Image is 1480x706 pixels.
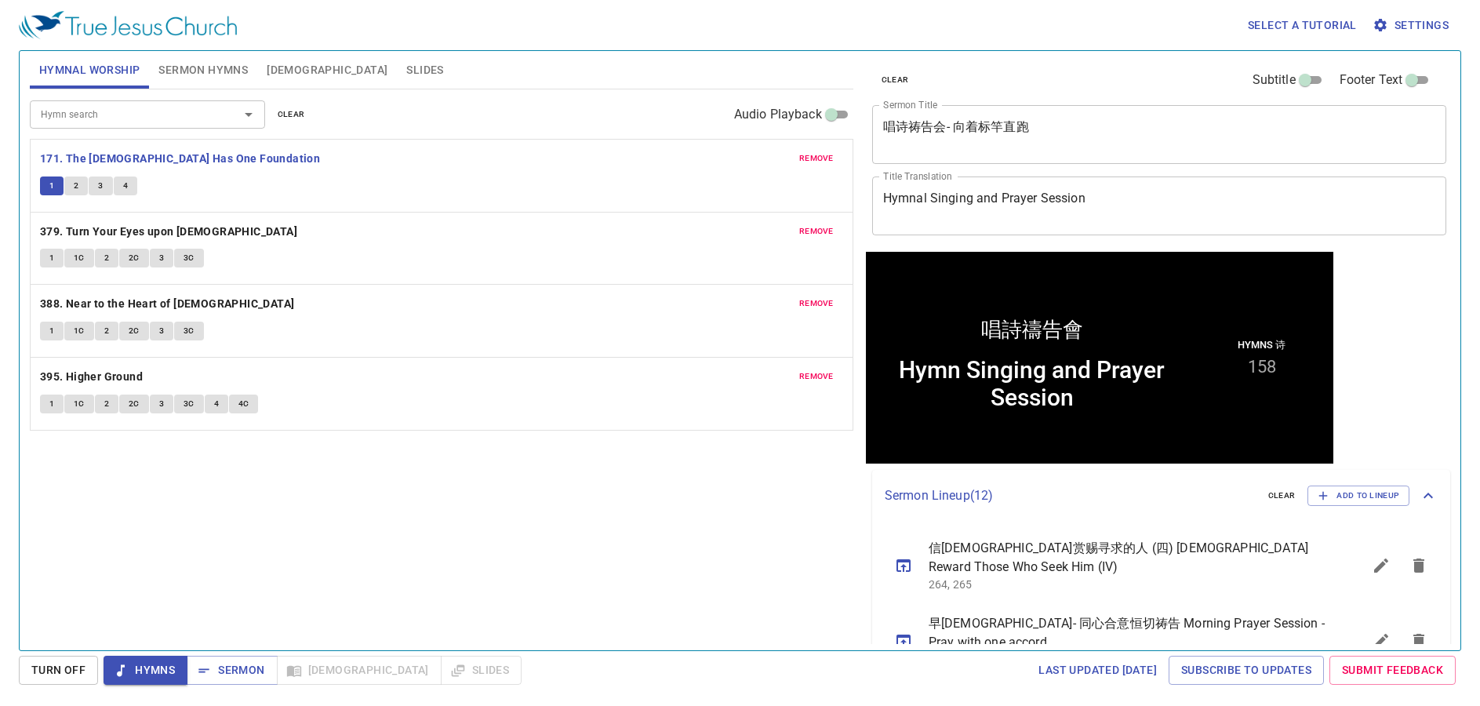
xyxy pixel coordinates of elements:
[790,367,843,386] button: remove
[1342,661,1443,680] span: Submit Feedback
[95,249,118,267] button: 2
[40,294,295,314] b: 388. Near to the Heart of [DEMOGRAPHIC_DATA]
[1169,656,1324,685] a: Subscribe to Updates
[799,297,834,311] span: remove
[158,60,248,80] span: Sermon Hymns
[929,614,1325,652] span: 早[DEMOGRAPHIC_DATA]- 同心合意恒切祷告 Morning Prayer Session - Pray with one accord
[199,661,264,680] span: Sermon
[119,249,149,267] button: 2C
[406,60,443,80] span: Slides
[268,105,315,124] button: clear
[1259,486,1305,505] button: clear
[40,222,297,242] b: 379. Turn Your Eyes upon [DEMOGRAPHIC_DATA]
[19,11,237,39] img: True Jesus Church
[866,252,1333,464] iframe: from-child
[31,661,85,680] span: Turn Off
[49,324,54,338] span: 1
[214,397,219,411] span: 4
[929,577,1325,592] p: 264, 265
[1181,661,1311,680] span: Subscribe to Updates
[40,322,64,340] button: 1
[104,397,109,411] span: 2
[1032,656,1163,685] a: Last updated [DATE]
[1318,489,1399,503] span: Add to Lineup
[1268,489,1296,503] span: clear
[98,179,103,193] span: 3
[790,222,843,241] button: remove
[104,251,109,265] span: 2
[187,656,277,685] button: Sermon
[184,324,195,338] span: 3C
[95,322,118,340] button: 2
[40,149,323,169] button: 171. The [DEMOGRAPHIC_DATA] Has One Foundation
[40,149,320,169] b: 171. The [DEMOGRAPHIC_DATA] Has One Foundation
[150,395,173,413] button: 3
[89,176,112,195] button: 3
[790,294,843,313] button: remove
[229,395,259,413] button: 4C
[104,656,187,685] button: Hymns
[1329,656,1456,685] a: Submit Feedback
[64,176,88,195] button: 2
[129,397,140,411] span: 2C
[882,73,909,87] span: clear
[40,176,64,195] button: 1
[104,324,109,338] span: 2
[159,397,164,411] span: 3
[40,222,300,242] button: 379. Turn Your Eyes upon [DEMOGRAPHIC_DATA]
[734,105,822,124] span: Audio Playback
[1307,486,1409,506] button: Add to Lineup
[278,107,305,122] span: clear
[184,251,195,265] span: 3C
[119,395,149,413] button: 2C
[238,104,260,126] button: Open
[64,249,94,267] button: 1C
[159,251,164,265] span: 3
[64,395,94,413] button: 1C
[40,367,143,387] b: 395. Higher Ground
[49,179,54,193] span: 1
[1248,16,1357,35] span: Select a tutorial
[1376,16,1449,35] span: Settings
[119,322,149,340] button: 2C
[129,251,140,265] span: 2C
[40,294,297,314] button: 388. Near to the Heart of [DEMOGRAPHIC_DATA]
[40,395,64,413] button: 1
[40,249,64,267] button: 1
[929,539,1325,577] span: 信[DEMOGRAPHIC_DATA]赏赐寻求的人 (四) [DEMOGRAPHIC_DATA] Reward Those Who Seek Him (IV)
[40,367,146,387] button: 395. Higher Ground
[159,324,164,338] span: 3
[799,151,834,166] span: remove
[74,179,78,193] span: 2
[95,395,118,413] button: 2
[114,176,137,195] button: 4
[872,470,1450,522] div: Sermon Lineup(12)clearAdd to Lineup
[116,661,175,680] span: Hymns
[205,395,228,413] button: 4
[174,249,204,267] button: 3C
[123,179,128,193] span: 4
[74,251,85,265] span: 1C
[238,397,249,411] span: 4C
[49,397,54,411] span: 1
[174,395,204,413] button: 3C
[799,224,834,238] span: remove
[1242,11,1363,40] button: Select a tutorial
[49,251,54,265] span: 1
[184,397,195,411] span: 3C
[799,369,834,384] span: remove
[74,397,85,411] span: 1C
[872,71,918,89] button: clear
[39,60,140,80] span: Hymnal Worship
[129,324,140,338] span: 2C
[885,486,1256,505] p: Sermon Lineup ( 12 )
[174,322,204,340] button: 3C
[1340,71,1403,89] span: Footer Text
[74,324,85,338] span: 1C
[150,249,173,267] button: 3
[267,60,387,80] span: [DEMOGRAPHIC_DATA]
